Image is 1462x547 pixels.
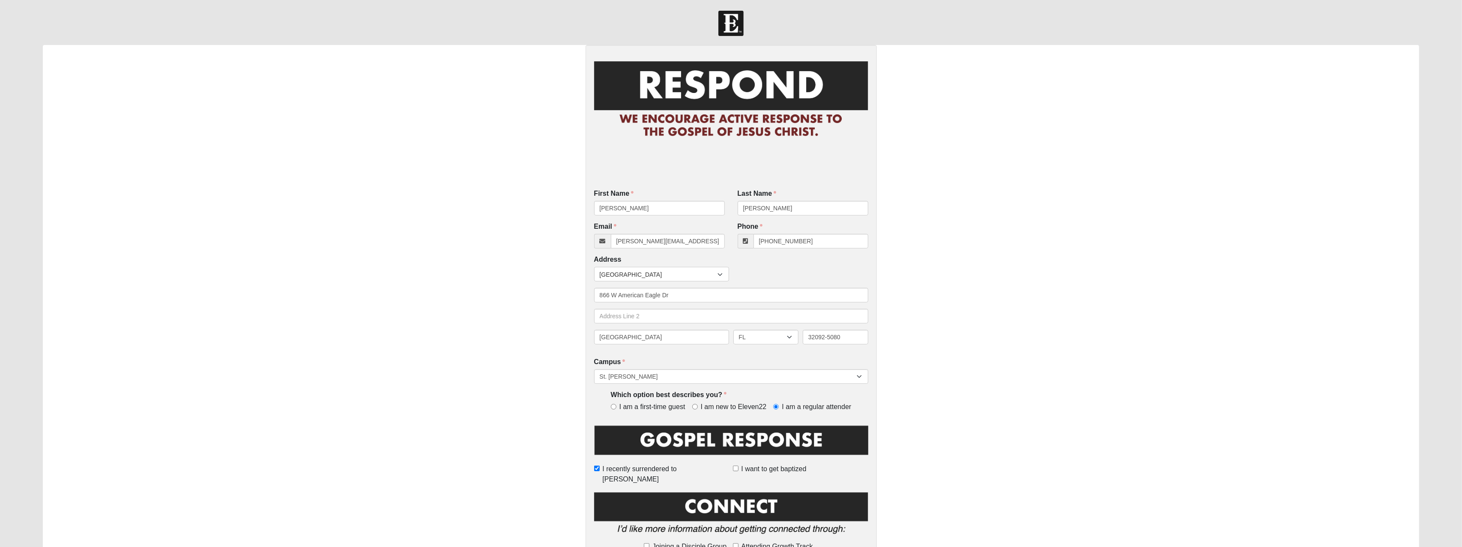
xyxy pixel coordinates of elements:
[600,267,718,282] span: [GEOGRAPHIC_DATA]
[803,330,868,344] input: Zip
[733,466,738,471] input: I want to get baptized
[594,466,600,471] input: I recently surrendered to [PERSON_NAME]
[594,54,868,145] img: RespondCardHeader.png
[718,11,744,36] img: Church of Eleven22 Logo
[738,189,777,199] label: Last Name
[594,255,622,265] label: Address
[594,330,729,344] input: City
[692,404,698,410] input: I am new to Eleven22
[782,402,851,412] span: I am a regular attender
[741,464,807,474] span: I want to get baptized
[594,490,868,540] img: Connect.png
[594,309,868,323] input: Address Line 2
[594,357,625,367] label: Campus
[603,464,730,484] span: I recently surrendered to [PERSON_NAME]
[594,424,868,462] img: GospelResponseBLK.png
[594,222,617,232] label: Email
[594,288,868,302] input: Address Line 1
[611,404,616,410] input: I am a first-time guest
[594,189,634,199] label: First Name
[738,222,763,232] label: Phone
[773,404,779,410] input: I am a regular attender
[611,390,727,400] label: Which option best describes you?
[701,402,767,412] span: I am new to Eleven22
[619,402,685,412] span: I am a first-time guest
